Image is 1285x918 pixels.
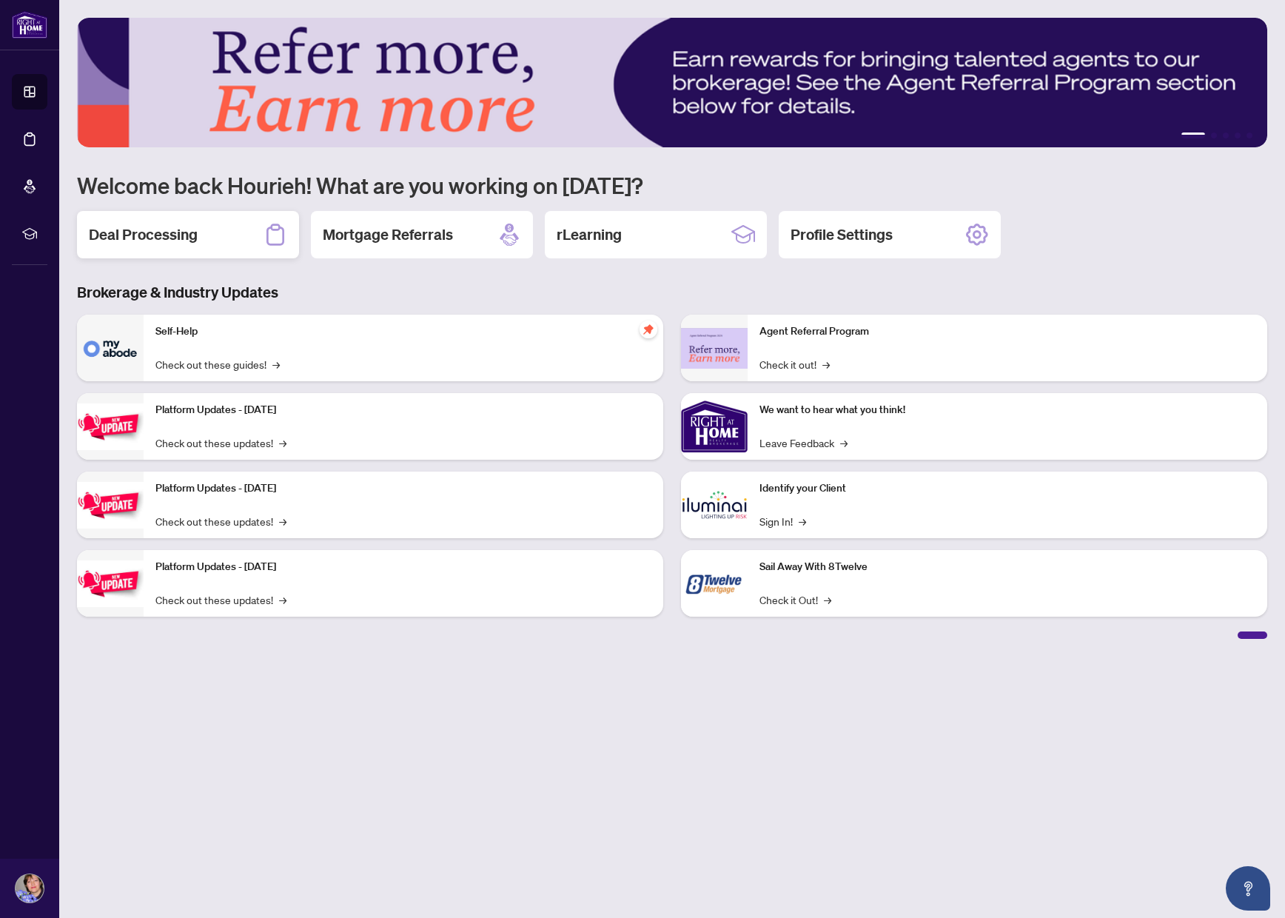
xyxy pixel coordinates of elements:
[1223,133,1229,138] button: 3
[155,435,286,451] a: Check out these updates!→
[279,435,286,451] span: →
[272,356,280,372] span: →
[16,874,44,902] img: Profile Icon
[1247,133,1252,138] button: 5
[77,171,1267,199] h1: Welcome back Hourieh! What are you working on [DATE]?
[824,592,831,608] span: →
[77,560,144,607] img: Platform Updates - June 23, 2025
[1235,133,1241,138] button: 4
[681,472,748,538] img: Identify your Client
[155,356,280,372] a: Check out these guides!→
[89,224,198,245] h2: Deal Processing
[759,402,1255,418] p: We want to hear what you think!
[759,435,848,451] a: Leave Feedback→
[557,224,622,245] h2: rLearning
[759,513,806,529] a: Sign In!→
[155,480,651,497] p: Platform Updates - [DATE]
[840,435,848,451] span: →
[759,559,1255,575] p: Sail Away With 8Twelve
[791,224,893,245] h2: Profile Settings
[681,328,748,369] img: Agent Referral Program
[1211,133,1217,138] button: 2
[155,592,286,608] a: Check out these updates!→
[77,315,144,381] img: Self-Help
[155,513,286,529] a: Check out these updates!→
[155,402,651,418] p: Platform Updates - [DATE]
[759,480,1255,497] p: Identify your Client
[323,224,453,245] h2: Mortgage Referrals
[759,324,1255,340] p: Agent Referral Program
[799,513,806,529] span: →
[279,513,286,529] span: →
[155,559,651,575] p: Platform Updates - [DATE]
[1226,866,1270,911] button: Open asap
[681,393,748,460] img: We want to hear what you think!
[77,482,144,529] img: Platform Updates - July 8, 2025
[759,356,830,372] a: Check it out!→
[822,356,830,372] span: →
[77,282,1267,303] h3: Brokerage & Industry Updates
[77,403,144,450] img: Platform Updates - July 21, 2025
[279,592,286,608] span: →
[1181,133,1205,138] button: 1
[759,592,831,608] a: Check it Out!→
[640,321,657,338] span: pushpin
[681,550,748,617] img: Sail Away With 8Twelve
[77,18,1267,147] img: Slide 0
[155,324,651,340] p: Self-Help
[12,11,47,38] img: logo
